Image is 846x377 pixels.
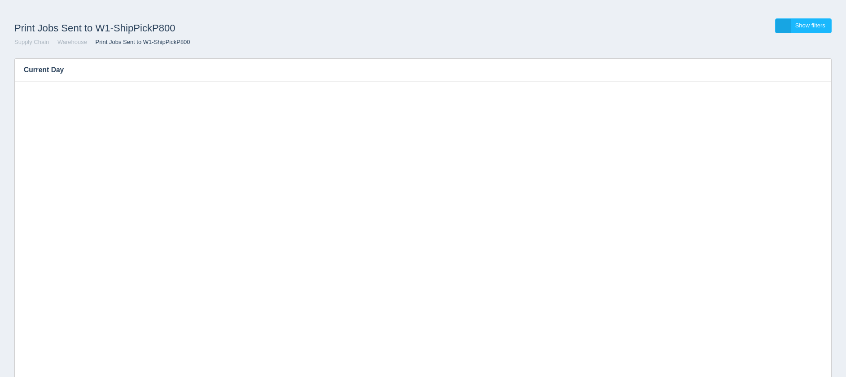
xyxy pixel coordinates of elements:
li: Print Jobs Sent to W1-ShipPickP800 [89,38,190,47]
h1: Print Jobs Sent to W1-ShipPickP800 [14,18,423,38]
a: Warehouse [57,39,87,45]
h3: Current Day [15,59,804,81]
a: Show filters [775,18,832,33]
a: Supply Chain [14,39,49,45]
span: Show filters [795,22,825,29]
